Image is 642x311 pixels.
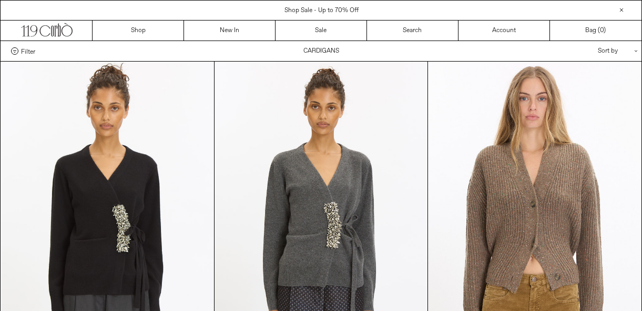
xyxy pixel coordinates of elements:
a: Account [458,21,550,41]
span: ) [600,26,606,35]
div: Sort by [536,41,631,61]
a: Bag () [550,21,641,41]
a: Search [367,21,458,41]
span: 0 [600,26,604,35]
span: Filter [21,47,35,55]
a: Sale [276,21,367,41]
a: Shop Sale - Up to 70% Off [284,6,359,15]
a: New In [184,21,276,41]
a: Shop [93,21,184,41]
